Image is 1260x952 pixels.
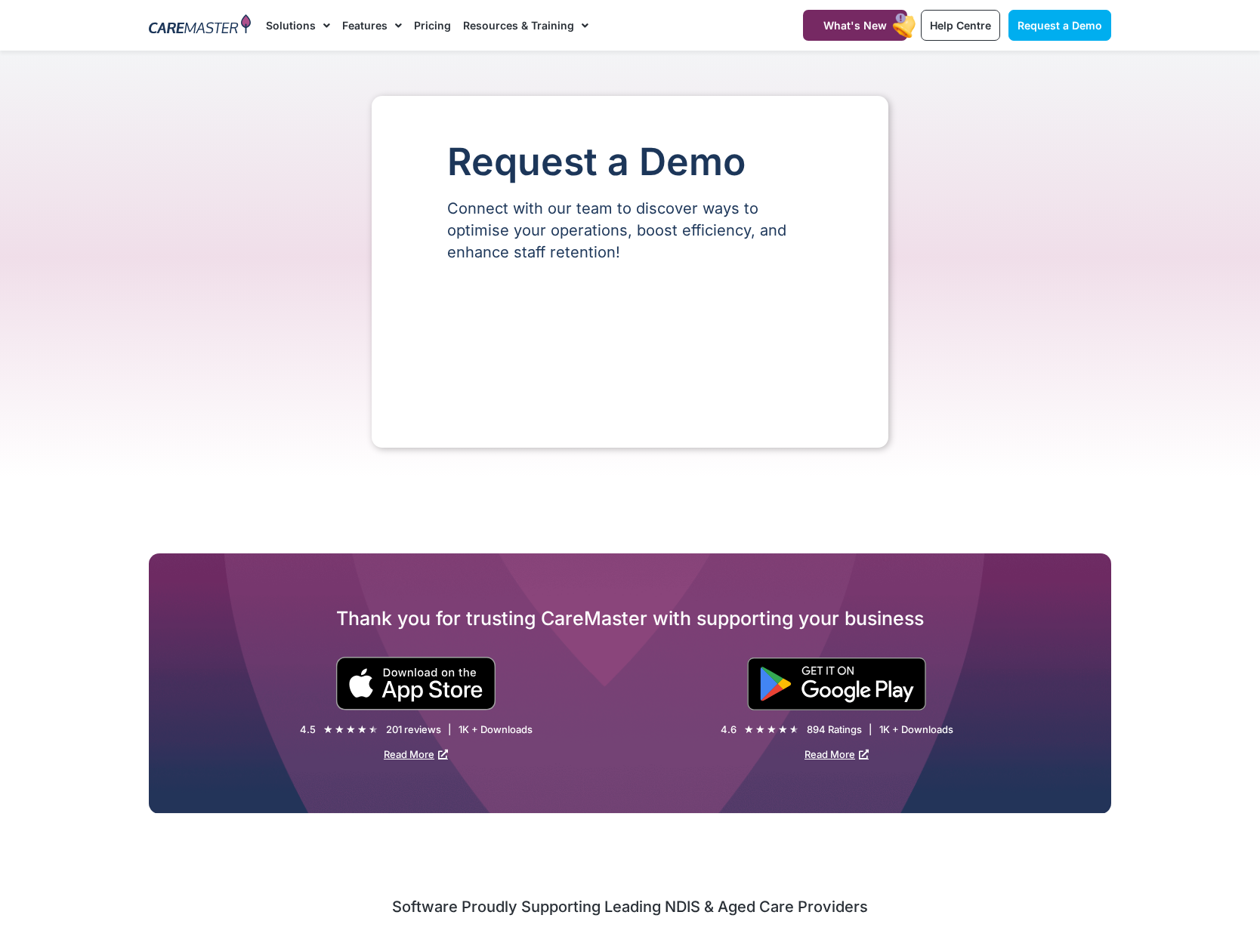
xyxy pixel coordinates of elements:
[386,723,533,736] div: 201 reviews | 1K + Downloads
[447,141,813,183] h1: Request a Demo
[744,722,754,738] i: ★
[1018,19,1102,32] span: Request a Demo
[346,722,356,738] i: ★
[335,722,344,738] i: ★
[823,19,887,32] span: What's New
[767,722,777,738] i: ★
[804,748,869,760] a: Read More
[357,722,367,738] i: ★
[149,897,1111,917] h2: Software Proudly Supporting Leading NDIS & Aged Care Providers
[149,14,251,37] img: CareMaster Logo
[149,606,1111,630] h2: Thank you for trusting CareMaster with supporting your business
[921,10,1000,41] a: Help Centre
[369,722,378,738] i: ★
[789,722,799,738] i: ★
[803,10,907,41] a: What's New
[447,289,813,402] iframe: Form 0
[323,722,378,738] div: 4.5/5
[930,19,991,32] span: Help Centre
[384,748,448,760] a: Read More
[744,722,799,738] div: 4.6/5
[721,723,737,736] div: 4.6
[447,198,813,263] p: Connect with our team to discover ways to optimise your operations, boost efficiency, and enhance...
[323,722,333,738] i: ★
[807,723,953,736] div: 894 Ratings | 1K + Downloads
[755,722,765,738] i: ★
[747,658,926,710] img: "Get is on" Black Google play button.
[1008,10,1111,41] a: Request a Demo
[300,723,316,736] div: 4.5
[335,657,496,710] img: small black download on the apple app store button.
[778,722,788,738] i: ★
